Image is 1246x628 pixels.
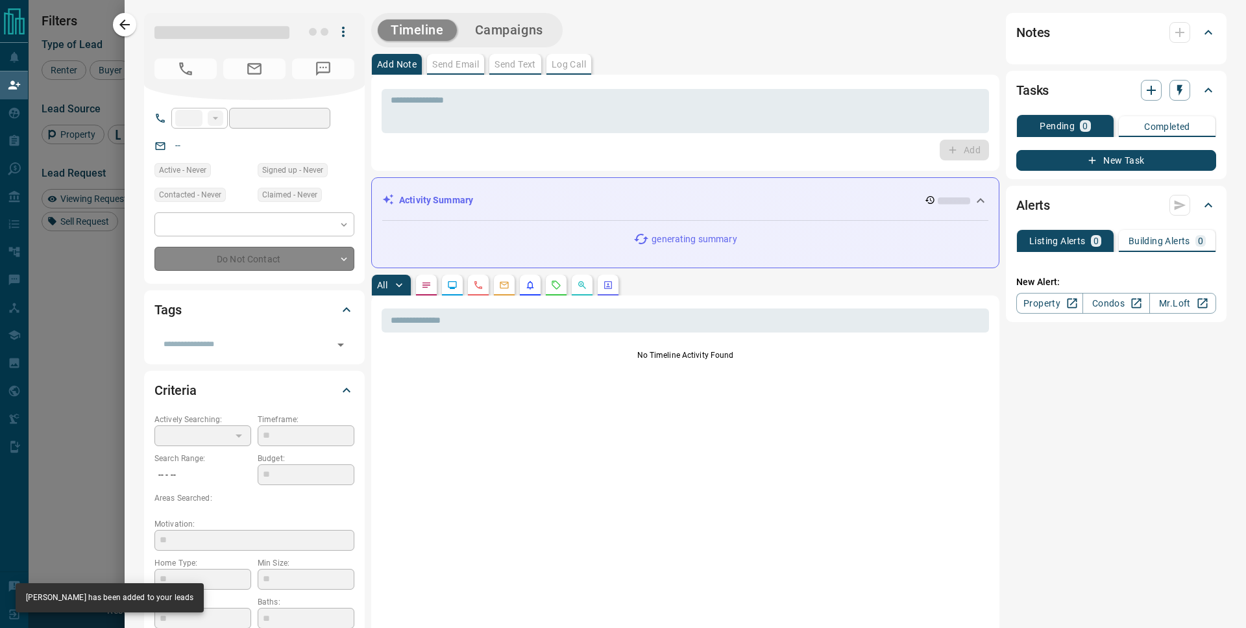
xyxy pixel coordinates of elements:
[258,596,354,608] p: Baths:
[447,280,458,290] svg: Lead Browsing Activity
[1016,22,1050,43] h2: Notes
[577,280,587,290] svg: Opportunities
[603,280,613,290] svg: Agent Actions
[377,60,417,69] p: Add Note
[378,19,457,41] button: Timeline
[154,299,181,320] h2: Tags
[1082,293,1149,314] a: Condos
[399,194,473,207] p: Activity Summary
[551,280,561,290] svg: Requests
[382,188,988,212] div: Activity Summary
[1016,190,1216,221] div: Alerts
[499,280,509,290] svg: Emails
[1144,122,1190,131] p: Completed
[1016,17,1216,48] div: Notes
[258,557,354,569] p: Min Size:
[154,492,354,504] p: Areas Searched:
[292,58,354,79] span: No Number
[1198,236,1203,245] p: 0
[473,280,483,290] svg: Calls
[154,464,251,486] p: -- - --
[258,414,354,425] p: Timeframe:
[382,349,989,361] p: No Timeline Activity Found
[154,247,354,271] div: Do Not Contact
[1149,293,1216,314] a: Mr.Loft
[1016,275,1216,289] p: New Alert:
[1093,236,1099,245] p: 0
[154,414,251,425] p: Actively Searching:
[1129,236,1190,245] p: Building Alerts
[223,58,286,79] span: No Email
[258,453,354,464] p: Budget:
[154,518,354,530] p: Motivation:
[154,58,217,79] span: No Number
[332,336,350,354] button: Open
[1040,121,1075,131] p: Pending
[154,380,197,401] h2: Criteria
[154,453,251,464] p: Search Range:
[462,19,556,41] button: Campaigns
[377,281,387,290] p: All
[154,557,251,569] p: Home Type:
[175,140,180,151] a: --
[1016,195,1050,216] h2: Alerts
[1016,150,1216,171] button: New Task
[1016,75,1216,106] div: Tasks
[159,164,206,177] span: Active - Never
[262,188,317,201] span: Claimed - Never
[154,375,354,406] div: Criteria
[652,232,737,246] p: generating summary
[262,164,323,177] span: Signed up - Never
[525,280,535,290] svg: Listing Alerts
[26,587,193,609] div: [PERSON_NAME] has been added to your leads
[154,294,354,325] div: Tags
[1082,121,1088,131] p: 0
[1029,236,1086,245] p: Listing Alerts
[159,188,221,201] span: Contacted - Never
[1016,80,1049,101] h2: Tasks
[1016,293,1083,314] a: Property
[421,280,432,290] svg: Notes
